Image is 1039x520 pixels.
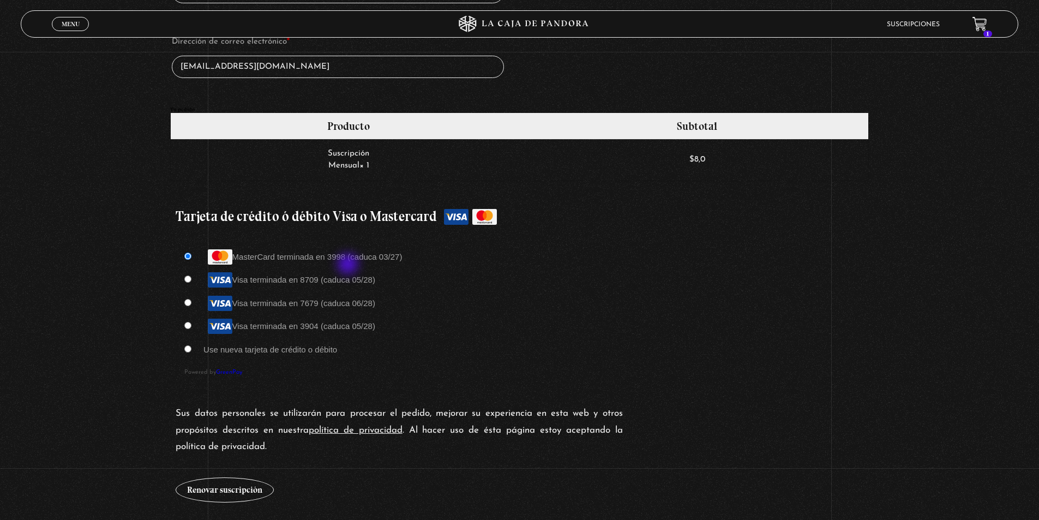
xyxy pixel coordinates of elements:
[309,426,403,435] a: política de privacidad
[203,298,375,308] label: Visa terminada en 7679 (caduca 06/28)
[689,156,705,164] bdi: 8,0
[172,34,503,50] label: Dirección de correo electrónico
[170,107,868,112] h3: Tu pedido
[328,150,369,158] span: Suscripción
[184,363,855,378] span: Powered by
[171,139,526,181] td: Mensual
[58,30,83,38] span: Cerrar
[203,321,375,331] label: Visa terminada en 3904 (caduca 05/28)
[526,113,868,139] th: Subtotal
[887,21,940,28] a: Suscripciones
[983,31,992,37] span: 1
[62,21,80,27] span: Menu
[176,405,622,456] p: Sus datos personales se utilizarán para procesar el pedido, mejorar su experiencia en esta web y ...
[689,156,694,164] span: $
[171,113,526,139] th: Producto
[203,275,375,284] label: Visa terminada en 8709 (caduca 05/28)
[216,369,242,375] a: GreenPay
[176,203,863,230] label: Tarjeta de crédito ó débito Visa o Mastercard
[359,162,369,170] strong: × 1
[972,17,987,32] a: 1
[203,252,402,261] label: MasterCard terminada en 3998 (caduca 03/27)
[176,477,274,503] button: Renovar suscripción
[203,345,337,354] label: Use nueva tarjeta de crédito o débito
